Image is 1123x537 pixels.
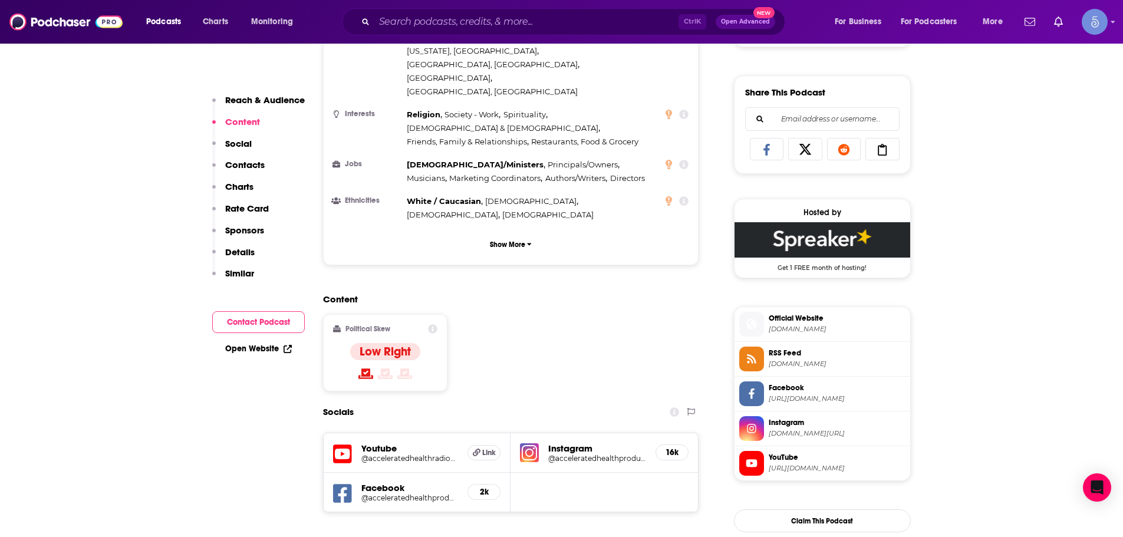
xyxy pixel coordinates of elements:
[1082,9,1108,35] span: Logged in as Spiral5-G1
[212,181,253,203] button: Charts
[769,313,905,324] span: Official Website
[407,158,545,172] span: ,
[407,210,498,219] span: [DEMOGRAPHIC_DATA]
[503,110,546,119] span: Spirituality
[225,94,305,106] p: Reach & Audience
[407,172,447,185] span: ,
[407,123,598,133] span: [DEMOGRAPHIC_DATA] & [DEMOGRAPHIC_DATA]
[407,60,578,69] span: [GEOGRAPHIC_DATA], [GEOGRAPHIC_DATA]
[9,11,123,33] img: Podchaser - Follow, Share and Rate Podcasts
[225,159,265,170] p: Contacts
[1049,12,1068,32] a: Show notifications dropdown
[407,196,481,206] span: White / Caucasian
[503,108,548,121] span: ,
[225,225,264,236] p: Sponsors
[735,222,910,258] img: Spreaker Deal: Get 1 FREE month of hosting!
[716,15,775,29] button: Open AdvancedNew
[1083,473,1111,502] div: Open Intercom Messenger
[212,138,252,160] button: Social
[490,241,525,249] p: Show More
[739,347,905,371] a: RSS Feed[DOMAIN_NAME]
[361,454,459,463] h5: @acceleratedhealthradiosub_confirmation
[755,108,890,130] input: Email address or username...
[1020,12,1040,32] a: Show notifications dropdown
[407,46,537,55] span: [US_STATE], [GEOGRAPHIC_DATA]
[1082,9,1108,35] img: User Profile
[225,246,255,258] p: Details
[212,203,269,225] button: Rate Card
[212,268,254,289] button: Similar
[739,381,905,406] a: Facebook[URL][DOMAIN_NAME]
[769,325,905,334] span: sarabantahealth.com
[444,110,499,119] span: Society - Work
[407,110,440,119] span: Religion
[407,108,442,121] span: ,
[467,445,500,460] a: Link
[1082,9,1108,35] button: Show profile menu
[407,71,492,85] span: ,
[333,197,402,205] h3: Ethnicities
[769,417,905,428] span: Instagram
[407,44,539,58] span: ,
[769,394,905,403] span: https://www.facebook.com/acceleratedhealthproducts
[745,87,825,98] h3: Share This Podcast
[407,137,527,146] span: Friends, Family & Relationships
[769,429,905,438] span: instagram.com/acceleratedhealthproducts
[769,360,905,368] span: spreaker.com
[407,73,490,83] span: [GEOGRAPHIC_DATA]
[531,137,638,146] span: Restaurants, Food & Grocery
[212,246,255,268] button: Details
[485,196,577,206] span: [DEMOGRAPHIC_DATA]
[353,8,796,35] div: Search podcasts, credits, & more...
[444,108,500,121] span: ,
[974,12,1017,31] button: open menu
[407,121,600,135] span: ,
[545,173,605,183] span: Authors/Writers
[212,225,264,246] button: Sponsors
[548,160,618,169] span: Principals/Owners
[407,160,544,169] span: [DEMOGRAPHIC_DATA]/Ministers
[735,222,910,271] a: Spreaker Deal: Get 1 FREE month of hosting!
[360,344,411,359] h4: Low Right
[212,311,305,333] button: Contact Podcast
[225,344,292,354] a: Open Website
[983,14,1003,30] span: More
[146,14,181,30] span: Podcasts
[477,487,490,497] h5: 2k
[769,348,905,358] span: RSS Feed
[865,138,900,160] a: Copy Link
[243,12,308,31] button: open menu
[407,195,483,208] span: ,
[734,509,911,532] button: Claim This Podcast
[835,14,881,30] span: For Business
[212,159,265,181] button: Contacts
[407,173,445,183] span: Musicians
[482,448,496,457] span: Link
[545,172,607,185] span: ,
[225,138,252,149] p: Social
[739,416,905,441] a: Instagram[DOMAIN_NAME][URL]
[361,482,459,493] h5: Facebook
[735,207,910,218] div: Hosted by
[610,173,645,183] span: Directors
[739,451,905,476] a: YouTube[URL][DOMAIN_NAME]
[721,19,770,25] span: Open Advanced
[753,7,775,18] span: New
[225,181,253,192] p: Charts
[407,87,578,96] span: [GEOGRAPHIC_DATA], [GEOGRAPHIC_DATA]
[901,14,957,30] span: For Podcasters
[679,14,706,29] span: Ctrl K
[769,452,905,463] span: YouTube
[502,210,594,219] span: [DEMOGRAPHIC_DATA]
[893,12,974,31] button: open menu
[520,443,539,462] img: iconImage
[195,12,235,31] a: Charts
[407,58,579,71] span: ,
[212,94,305,116] button: Reach & Audience
[745,107,900,131] div: Search followers
[138,12,196,31] button: open menu
[826,12,896,31] button: open menu
[769,464,905,473] span: https://www.youtube.com/@acceleratedhealthradiosub_confirmation
[374,12,679,31] input: Search podcasts, credits, & more...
